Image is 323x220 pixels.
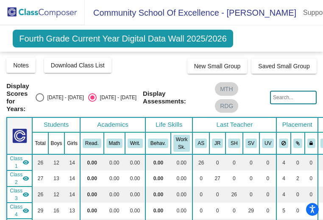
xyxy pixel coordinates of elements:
td: 0 [192,170,209,187]
td: 2 [291,170,305,187]
button: AS [195,139,207,148]
td: 0.00 [104,170,125,187]
button: UV [262,139,274,148]
td: 0 [305,170,318,187]
button: Saved Small Group [251,58,316,74]
th: Keep with students [291,132,305,154]
span: Display Assessments: [143,90,209,105]
td: 13 [48,170,65,187]
td: 0 [305,203,318,219]
td: 5 [276,203,291,219]
span: Class 3 [10,187,22,202]
td: Sue Feng Vue - No Class Name [7,203,32,219]
th: Boys [48,132,65,154]
button: Behav. [148,139,168,148]
td: 0 [291,203,305,219]
span: Community School Of Excellence - [PERSON_NAME] [85,6,296,19]
td: 26 [226,187,242,203]
td: 0 [305,154,318,170]
mat-icon: visibility [22,191,29,198]
th: Sheng Her [226,132,242,154]
td: 0 [226,154,242,170]
button: SV [245,139,257,148]
button: New Small Group [187,58,248,74]
td: 0.00 [125,154,145,170]
td: 4 [276,170,291,187]
th: Julie Rocky [209,132,226,154]
mat-chip: RDG [215,99,238,113]
td: 14 [64,170,80,187]
td: 0 [259,187,276,203]
td: 26 [192,154,209,170]
mat-chip: MTH [215,82,238,96]
td: 0.00 [104,187,125,203]
button: SH [228,139,240,148]
th: Life Skills [145,117,192,132]
td: 0.00 [125,203,145,219]
td: 0 [192,187,209,203]
td: 0 [226,170,242,187]
span: Notes [13,62,29,69]
td: 26 [32,154,48,170]
mat-icon: visibility [22,207,29,214]
td: 0.00 [145,203,171,219]
td: 27 [32,170,48,187]
td: 0 [259,170,276,187]
span: Class 1 [10,155,22,170]
td: 0.00 [145,187,171,203]
mat-radio-group: Select an option [36,93,136,102]
td: 0.00 [145,170,171,187]
td: 0.00 [171,154,192,170]
th: Last Teacher [192,117,276,132]
td: 0 [243,187,260,203]
td: 0.00 [80,154,104,170]
td: 0 [226,203,242,219]
td: 0.00 [80,203,104,219]
td: Sheng Her - No Class Name [7,187,32,203]
mat-icon: visibility [22,159,29,166]
button: Read. [83,139,101,148]
td: 0.00 [104,154,125,170]
div: [DATE] - [DATE] [97,94,136,101]
button: Download Class List [44,58,111,73]
td: 12 [48,187,65,203]
div: [DATE] - [DATE] [44,94,84,101]
td: 0.00 [104,203,125,219]
td: 0.00 [80,170,104,187]
th: Academics [80,117,145,132]
th: Keep away students [276,132,291,154]
td: 0.00 [171,187,192,203]
td: 16 [48,203,65,219]
th: Ue Vang [259,132,276,154]
td: 0.00 [171,170,192,187]
td: 0.00 [125,187,145,203]
td: 0 [243,170,260,187]
span: Fourth Grade Current Year Digital Data Wall 2025/2026 [13,30,233,47]
th: Girls [64,132,80,154]
th: Anthony Skow [192,132,209,154]
button: Notes [6,58,36,73]
td: Julie Rocky - No Class Name [7,170,32,187]
td: 4 [276,187,291,203]
td: 4 [276,154,291,170]
th: Total [32,132,48,154]
td: 0.00 [145,154,171,170]
td: 0 [291,187,305,203]
td: 0 [259,154,276,170]
th: Placement [276,117,318,132]
td: 13 [64,203,80,219]
td: 14 [64,154,80,170]
button: Work Sk. [173,135,190,152]
span: Display Scores for Years: [6,82,29,113]
input: Search... [270,91,317,104]
td: Anthony Skow - No Class Name [7,154,32,170]
mat-icon: visibility [22,175,29,182]
span: Saved Small Group [258,63,309,70]
td: 26 [32,187,48,203]
td: 0 [305,187,318,203]
td: 12 [48,154,65,170]
td: 29 [32,203,48,219]
td: 29 [243,203,260,219]
button: Writ. [128,139,143,148]
td: 14 [64,187,80,203]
